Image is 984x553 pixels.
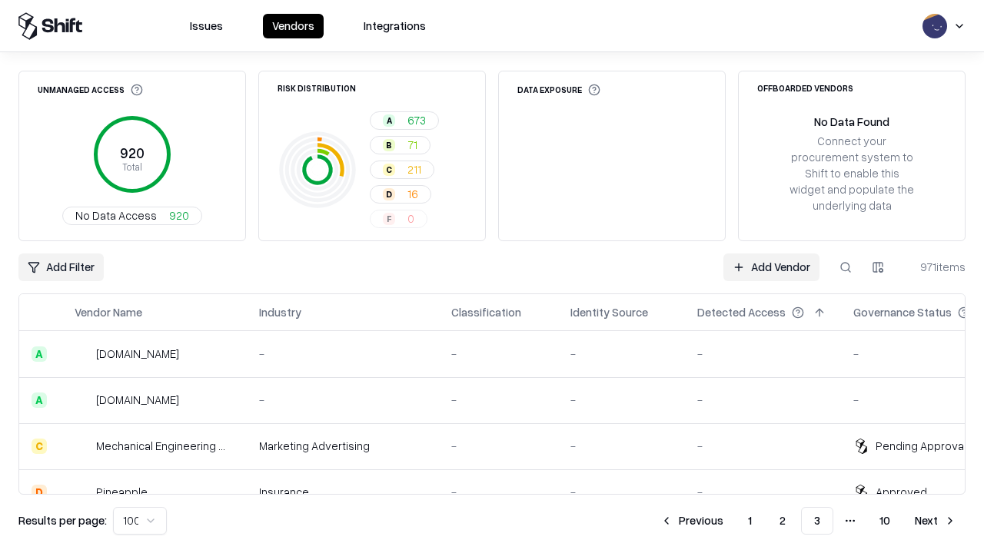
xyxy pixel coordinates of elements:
div: - [451,484,546,500]
div: C [32,439,47,454]
div: Marketing Advertising [259,438,427,454]
div: - [259,392,427,408]
div: Governance Status [853,304,952,320]
button: B71 [370,136,430,154]
img: Pineapple [75,485,90,500]
div: Connect your procurement system to Shift to enable this widget and populate the underlying data [788,133,916,214]
button: Add Filter [18,253,104,281]
div: Insurance [259,484,427,500]
tspan: Total [122,161,142,173]
div: A [383,114,395,127]
div: Risk Distribution [278,84,356,92]
span: 673 [407,112,426,128]
button: 1 [736,507,764,535]
button: D16 [370,185,431,204]
div: Offboarded Vendors [757,84,853,92]
button: 2 [767,507,798,535]
div: - [697,346,829,362]
div: - [570,392,673,408]
button: A673 [370,111,439,130]
button: C211 [370,161,434,179]
a: Add Vendor [723,253,819,281]
div: - [259,346,427,362]
div: Mechanical Engineering World [96,438,234,454]
div: [DOMAIN_NAME] [96,392,179,408]
div: [DOMAIN_NAME] [96,346,179,362]
button: Issues [181,14,232,38]
div: - [451,346,546,362]
div: - [570,438,673,454]
div: - [570,484,673,500]
button: Previous [651,507,733,535]
div: - [451,392,546,408]
span: 211 [407,161,421,177]
span: 71 [407,137,417,153]
button: Vendors [263,14,324,38]
div: - [570,346,673,362]
button: Integrations [354,14,435,38]
div: Identity Source [570,304,648,320]
div: - [451,438,546,454]
div: No Data Found [814,114,889,130]
div: Pending Approval [876,438,966,454]
div: B [383,139,395,151]
button: 3 [801,507,833,535]
div: Pineapple [96,484,148,500]
div: D [383,188,395,200]
div: C [383,164,395,176]
p: Results per page: [18,512,107,528]
div: - [697,392,829,408]
div: A [32,392,47,408]
div: Data Exposure [517,84,600,96]
img: automat-it.com [75,346,90,362]
div: D [32,485,47,500]
div: Unmanaged Access [38,84,143,96]
img: Mechanical Engineering World [75,439,90,454]
button: Next [906,507,966,535]
div: Industry [259,304,301,320]
div: Approved [876,484,927,500]
div: Detected Access [697,304,786,320]
div: Vendor Name [75,304,142,320]
span: 16 [407,186,418,202]
img: madisonlogic.com [75,392,90,408]
span: No Data Access [75,207,157,224]
span: 920 [169,207,189,224]
div: 971 items [904,259,966,275]
div: A [32,346,47,362]
div: Classification [451,304,521,320]
nav: pagination [651,507,966,535]
button: No Data Access920 [62,207,202,225]
div: - [697,484,829,500]
div: - [697,438,829,454]
button: 10 [867,507,903,535]
tspan: 920 [120,144,145,161]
